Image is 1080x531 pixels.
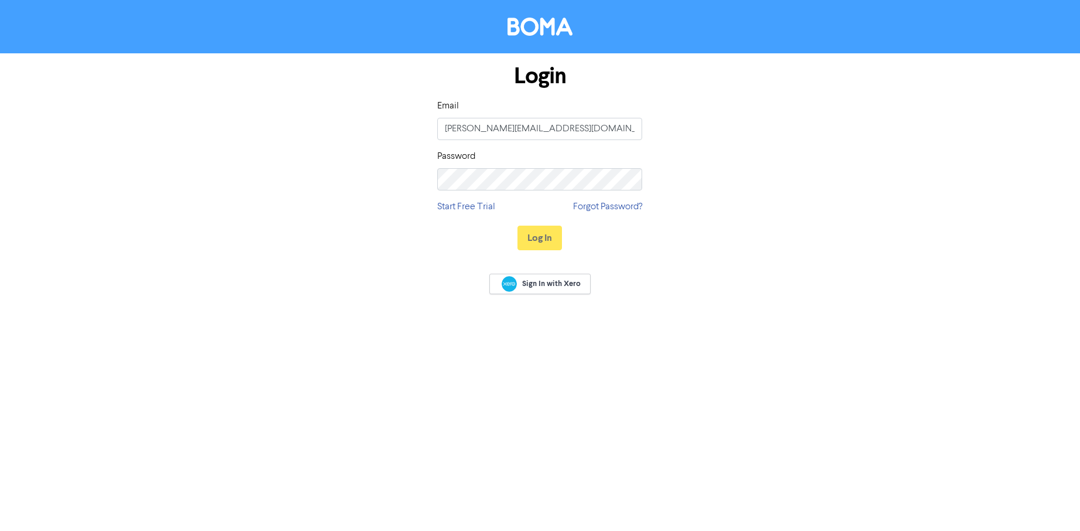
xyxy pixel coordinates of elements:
[437,99,459,113] label: Email
[508,18,572,36] img: BOMA Logo
[437,200,495,214] a: Start Free Trial
[522,278,581,289] span: Sign In with Xero
[489,274,590,294] a: Sign In with Xero
[502,276,517,292] img: Xero logo
[437,149,475,164] label: Password
[517,226,562,250] button: Log In
[437,63,642,90] h1: Login
[1021,475,1080,531] iframe: Chat Widget
[573,200,642,214] a: Forgot Password?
